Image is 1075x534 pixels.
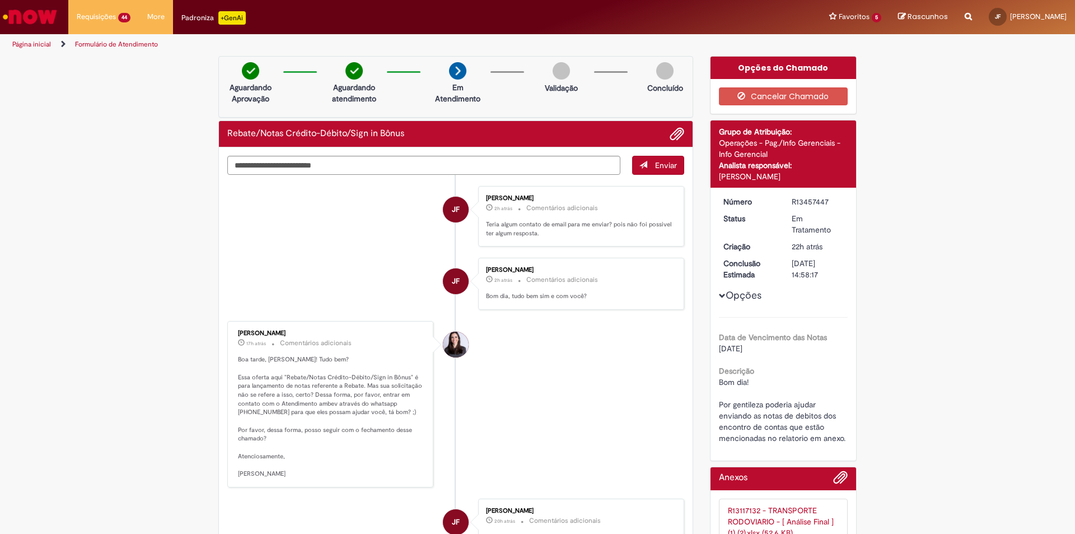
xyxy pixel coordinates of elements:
small: Comentários adicionais [529,516,601,526]
div: Padroniza [181,11,246,25]
div: [PERSON_NAME] [486,267,672,273]
span: 44 [118,13,130,22]
div: Grupo de Atribuição: [719,126,848,137]
div: Fabiana Paula De Moraes [443,332,469,357]
dt: Status [715,213,784,224]
div: [PERSON_NAME] [486,508,672,514]
span: 22h atrás [792,242,822,252]
time: 29/08/2025 08:18:42 [494,277,512,284]
p: Em Atendimento [431,82,485,104]
h2: Rebate/Notas Crédito-Débito/Sign in Bônus Histórico de tíquete [227,129,404,139]
ul: Trilhas de página [8,34,708,55]
dt: Número [715,196,784,207]
span: Rascunhos [908,11,948,22]
time: 28/08/2025 16:44:30 [246,340,266,347]
b: Descrição [719,366,754,376]
span: [PERSON_NAME] [1010,12,1067,21]
a: Rascunhos [898,12,948,22]
div: [PERSON_NAME] [238,330,424,337]
div: R13457447 [792,196,844,207]
time: 29/08/2025 08:19:53 [494,205,512,212]
small: Comentários adicionais [526,275,598,285]
p: Boa tarde, [PERSON_NAME]! Tudo bem? Essa oferta aqui "Rebate/Notas Crédito-Débito/Sign in Bônus" ... [238,355,424,479]
p: +GenAi [218,11,246,25]
b: Data de Vencimento das Notas [719,332,827,342]
div: [PERSON_NAME] [486,195,672,202]
span: 17h atrás [246,340,266,347]
button: Enviar [632,156,684,175]
button: Cancelar Chamado [719,87,848,105]
button: Adicionar anexos [833,470,848,490]
p: Concluído [647,82,683,94]
span: Favoritos [839,11,870,22]
a: Formulário de Atendimento [75,40,158,49]
span: [DATE] [719,343,742,354]
img: check-circle-green.png [242,62,259,80]
a: Página inicial [12,40,51,49]
span: 2h atrás [494,205,512,212]
span: JF [995,13,1001,20]
button: Adicionar anexos [670,127,684,141]
img: check-circle-green.png [345,62,363,80]
dt: Criação [715,241,784,252]
small: Comentários adicionais [280,338,352,348]
img: img-circle-grey.png [553,62,570,80]
p: Bom dia, tudo bem sim e com você? [486,292,672,301]
span: Requisições [77,11,116,22]
dt: Conclusão Estimada [715,258,784,280]
span: 20h atrás [494,518,515,524]
div: Operações - Pag./Info Gerenciais - Info Gerencial [719,137,848,160]
time: 28/08/2025 13:43:02 [494,518,515,524]
div: 28/08/2025 11:58:14 [792,241,844,252]
div: José Fillmann [443,197,469,222]
img: arrow-next.png [449,62,466,80]
span: 2h atrás [494,277,512,284]
span: JF [452,196,460,223]
textarea: Digite sua mensagem aqui... [227,156,620,175]
p: Teria algum contato de email para me enviar? pois não foi possivel ter algum resposta. [486,220,672,238]
span: Bom dia! Por gentileza poderia ajudar enviando as notas de debitos dos encontro de contas que est... [719,377,845,443]
span: JF [452,268,460,295]
img: ServiceNow [1,6,59,28]
div: Analista responsável: [719,160,848,171]
div: Opções do Chamado [711,57,857,79]
small: Comentários adicionais [526,203,598,213]
div: [PERSON_NAME] [719,171,848,182]
p: Aguardando atendimento [327,82,381,104]
div: Em Tratamento [792,213,844,235]
h2: Anexos [719,473,747,483]
time: 28/08/2025 11:58:14 [792,242,822,252]
span: Enviar [655,160,677,170]
span: More [147,11,165,22]
span: 5 [872,13,881,22]
div: [DATE] 14:58:17 [792,258,844,280]
p: Aguardando Aprovação [223,82,278,104]
img: img-circle-grey.png [656,62,674,80]
p: Validação [545,82,578,94]
div: José Fillmann [443,268,469,294]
